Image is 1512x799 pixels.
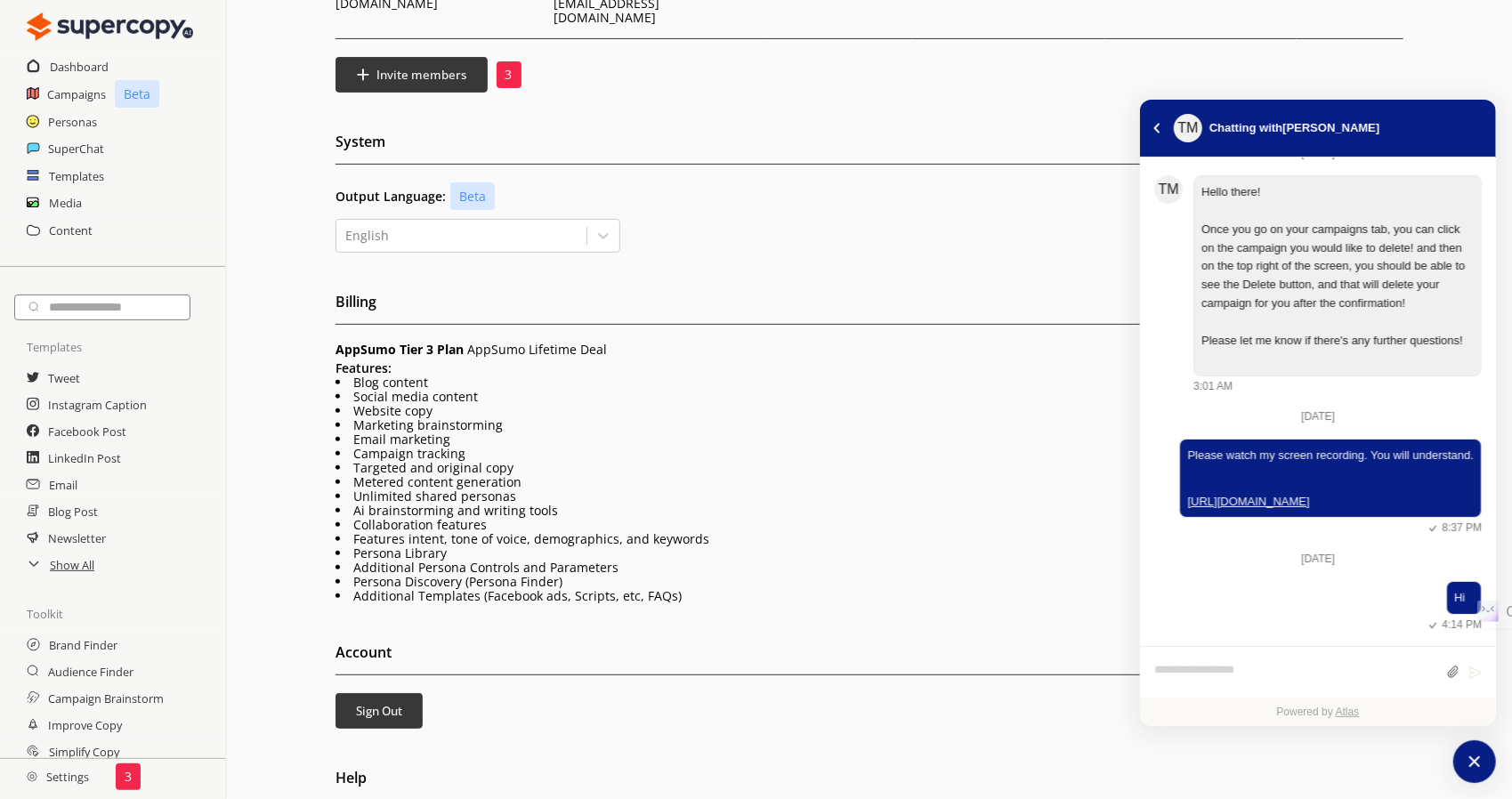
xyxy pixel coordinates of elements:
div: atlas-message-author-avatar [1154,175,1183,204]
img: Close [27,9,193,44]
li: Website copy [336,404,1403,418]
li: Additional Persona Controls and Parameters [336,561,1403,575]
a: SuperChat [48,135,104,162]
div: atlas-ticket [1140,157,1496,726]
a: Campaign Brainstorm [48,685,164,712]
svg: atlas-sent-icon [1424,617,1442,634]
a: Show All [50,552,94,578]
svg: atlas-sent-icon [1424,521,1442,537]
div: 8:37 PM [1424,520,1482,537]
a: Media [49,190,82,216]
a: Templates [49,163,104,190]
div: atlas-message-bubble [1179,439,1482,518]
div: [DATE] [1154,407,1482,426]
li: Unlimited shared personas [336,489,1403,504]
li: Marketing brainstorming [336,418,1403,432]
a: Personas [48,109,97,135]
a: Improve Copy [48,712,122,738]
b: Features: [336,359,392,376]
button: Attach files by clicking or dropping files here [1446,665,1459,680]
p: 3 [505,68,513,82]
p: Beta [450,182,495,210]
div: [DATE] [1154,549,1482,569]
li: Persona Discovery (Persona Finder) [336,575,1403,589]
div: atlas-message-author-avatar [1174,114,1202,142]
div: atlas-message [1154,175,1482,394]
li: Email marketing [336,432,1403,447]
span: AppSumo Tier 3 Plan [336,341,464,358]
li: Ai brainstorming and writing tools [336,504,1403,518]
div: atlas-message [1154,439,1482,537]
a: Atlas [1336,706,1360,718]
div: atlas-message-text [1201,183,1474,368]
li: Features intent, tone of voice, demographics, and keywords [336,532,1403,546]
li: Persona Library [336,546,1403,561]
p: Hello there! Once you go on your campaigns tab, you can click on the campaign you would like to d... [1201,183,1474,368]
div: 4:14 PM [1424,617,1482,634]
div: Powered by [1140,698,1496,726]
a: Email [49,472,77,498]
button: atlas-back-button [1147,118,1167,138]
div: atlas-message-bubble [1446,581,1482,615]
a: Content [49,217,93,244]
div: Wednesday, August 6, 3:01 AM [1193,175,1482,394]
button: atlas-launcher [1453,740,1496,783]
li: Metered content generation [336,475,1403,489]
li: Collaboration features [336,518,1403,532]
div: atlas-message-text [1454,589,1474,607]
h2: Billing [336,288,1403,325]
p: AppSumo Lifetime Deal [336,343,1403,357]
p: 3 [125,770,132,784]
h2: Audience Finder [48,658,133,685]
b: Sign Out [356,703,402,719]
a: Facebook Post [48,418,126,445]
li: Additional Templates (Facebook ads, Scripts, etc, FAQs) [336,589,1403,603]
button: Invite members [336,57,488,93]
li: Social media content [336,390,1403,404]
a: Brand Finder [49,632,117,658]
img: Close [27,771,37,782]
div: Monday, August 25, 8:37 PM [1172,439,1482,537]
div: atlas-composer [1154,656,1482,689]
b: Output Language: [336,190,446,204]
div: Tuesday, August 26, 4:14 PM [1172,581,1482,633]
li: Targeted and original copy [336,461,1403,475]
a: Newsletter [48,525,106,552]
div: 3:01 AM [1193,378,1233,394]
a: Tweet [48,365,80,391]
div: atlas-message-bubble [1193,175,1482,376]
h2: Account [336,639,1403,675]
h2: Simplify Copy [49,738,119,765]
li: Campaign tracking [336,447,1403,461]
a: Instagram Caption [48,391,147,418]
a: Campaigns [47,81,106,108]
a: Dashboard [50,53,109,80]
li: Blog content [336,375,1403,390]
div: atlas-message-text [1187,447,1474,510]
div: atlas-window [1140,100,1496,726]
div: atlas-message [1154,581,1482,633]
a: Blog Post [48,498,98,525]
button: Sign Out [336,693,423,729]
b: Invite members [377,67,467,83]
div: Chatting with [PERSON_NAME] [1209,117,1379,139]
a: LinkedIn Post [48,445,121,472]
a: [URL][DOMAIN_NAME] [1187,493,1474,511]
p: Beta [115,80,159,108]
